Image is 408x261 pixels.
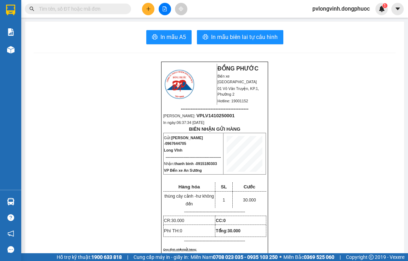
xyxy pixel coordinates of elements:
[196,161,217,166] span: 0915180303
[164,168,202,172] span: VP Bến xe An Sương
[216,228,240,233] span: Tổng:
[57,253,122,261] span: Hỗ trợ kỹ thuật:
[283,253,334,261] span: Miền Bắc
[152,34,158,41] span: printer
[178,184,200,189] span: Hàng hóa
[164,161,217,166] span: Nhận:
[164,228,182,233] span: Phí TH:
[203,34,208,41] span: printer
[7,230,14,237] span: notification
[142,3,154,15] button: plus
[391,3,404,15] button: caret-down
[221,184,227,189] span: SL
[175,3,187,15] button: aim
[7,28,15,36] img: solution-icon
[307,4,375,13] span: pvlongvinh.dongphuoc
[217,66,259,72] strong: ĐỒNG PHƯỚC
[174,161,217,166] span: thanh bình -
[382,3,387,8] sup: 1
[160,33,186,41] span: In mẫu A5
[134,253,189,261] span: Cung cấp máy in - giấy in:
[163,209,266,215] p: -------------------------------------------
[39,5,123,13] input: Tìm tên, số ĐT hoặc mã đơn
[223,198,225,203] span: 1
[191,253,278,261] span: Miền Nam
[197,30,283,44] button: printerIn mẫu biên lai tự cấu hình
[189,126,240,132] strong: BIÊN NHẬN GỬI HÀNG
[217,99,248,103] span: Hotline: 19001152
[395,6,401,12] span: caret-down
[223,218,226,223] span: 0
[217,86,259,96] span: 01 Võ Văn Truyện, KP.1, Phường 2
[29,6,34,11] span: search
[196,113,234,118] span: VPLV1410250001
[162,6,167,11] span: file-add
[227,228,240,233] span: 30.000
[340,253,341,261] span: |
[369,255,374,260] span: copyright
[165,141,186,146] span: 0967644705
[163,120,204,125] span: In ngày:
[7,46,15,53] img: warehouse-icon
[186,194,214,206] span: hư không đền
[164,136,203,146] span: Gửi:
[159,3,171,15] button: file-add
[6,5,15,15] img: logo-vxr
[244,184,255,189] span: Cước
[7,198,15,205] img: warehouse-icon
[127,253,128,261] span: |
[163,114,235,118] span: [PERSON_NAME]:
[213,254,278,260] strong: 0708 023 035 - 0935 103 250
[164,136,203,146] span: [PERSON_NAME] -
[164,148,182,152] span: Long Vĩnh
[177,120,204,125] span: 06:37:34 [DATE]
[166,155,221,159] span: --------------------------------------------
[181,106,248,112] span: -----------------------------------------
[164,69,195,100] img: logo
[146,30,192,44] button: printerIn mẫu A5
[211,33,278,41] span: In mẫu biên lai tự cấu hình
[304,254,334,260] strong: 0369 525 060
[146,6,151,11] span: plus
[171,218,184,223] span: 30.000
[384,3,386,8] span: 1
[216,218,226,223] strong: CC:
[379,6,385,12] img: icon-new-feature
[91,254,122,260] strong: 1900 633 818
[164,194,214,206] span: thùng cây cảnh -
[243,198,256,203] span: 30.000
[7,246,14,253] span: message
[164,218,184,223] span: CR:
[217,74,257,84] span: Bến xe [GEOGRAPHIC_DATA]
[180,228,182,233] span: 0
[163,248,197,251] span: Quy định nhận/gửi hàng:
[178,6,183,11] span: aim
[7,214,14,221] span: question-circle
[279,256,282,259] span: ⚪️
[163,238,266,244] p: -------------------------------------------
